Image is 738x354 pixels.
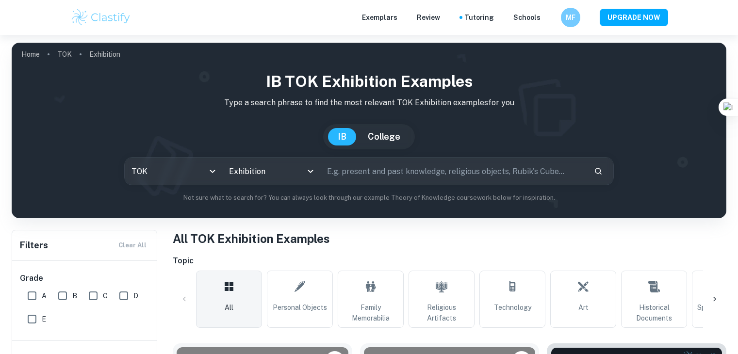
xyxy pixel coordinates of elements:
[578,302,589,313] span: Art
[320,158,586,185] input: E.g. present and past knowledge, religious objects, Rubik's Cube...
[548,15,553,20] button: Help and Feedback
[513,12,541,23] a: Schools
[125,158,222,185] div: TOK
[413,302,470,323] span: Religious Artifacts
[20,273,150,284] h6: Grade
[19,193,719,203] p: Not sure what to search for? You can always look through our example Theory of Knowledge coursewo...
[173,255,726,267] h6: Topic
[222,158,319,185] div: Exhibition
[625,302,683,323] span: Historical Documents
[273,302,327,313] span: Personal Objects
[342,302,399,323] span: Family Memorabilia
[19,97,719,109] p: Type a search phrase to find the most relevant TOK Exhibition examples for you
[328,128,356,145] button: IB
[561,8,580,27] button: MF
[12,43,726,218] img: profile cover
[72,290,77,301] span: B
[19,70,719,93] h1: IB TOK Exhibition examples
[494,302,531,313] span: Technology
[133,290,138,301] span: D
[173,230,726,247] h1: All TOK Exhibition Examples
[42,290,47,301] span: A
[590,163,607,179] button: Search
[565,12,576,23] h6: MF
[70,8,132,27] img: Clastify logo
[103,290,108,301] span: C
[600,9,668,26] button: UPGRADE NOW
[89,49,120,60] p: Exhibition
[42,314,46,324] span: E
[358,128,410,145] button: College
[464,12,494,23] a: Tutoring
[21,48,40,61] a: Home
[417,12,440,23] p: Review
[362,12,397,23] p: Exemplars
[225,302,233,313] span: All
[57,48,72,61] a: TOK
[20,239,48,252] h6: Filters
